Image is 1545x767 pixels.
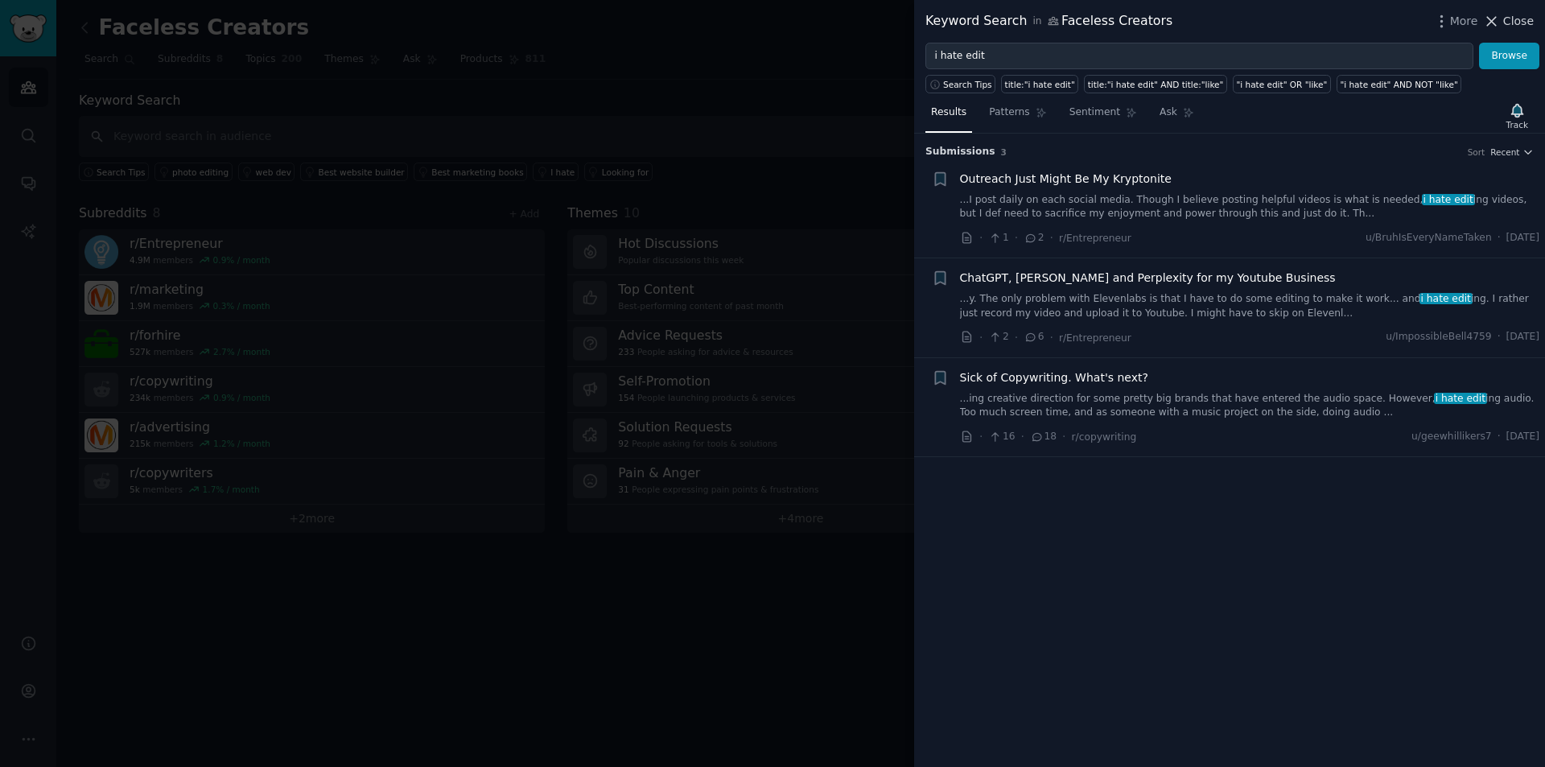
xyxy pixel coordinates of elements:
[960,369,1148,386] a: Sick of Copywriting. What's next?
[1340,79,1457,90] div: "i hate edit" AND NOT "like"
[989,105,1029,120] span: Patterns
[943,79,992,90] span: Search Tips
[960,171,1172,188] a: Outreach Just Might Be My Kryptonite
[925,43,1473,70] input: Try a keyword related to your business
[1005,79,1075,90] div: title:"i hate edit"
[960,193,1540,221] a: ...I post daily on each social media. Though I believe posting helpful videos is what is needed,i...
[1419,293,1473,304] span: i hate edit
[1015,329,1018,346] span: ·
[1506,330,1539,344] span: [DATE]
[988,330,1008,344] span: 2
[1498,330,1501,344] span: ·
[1001,75,1078,93] a: title:"i hate edit"
[1050,229,1053,246] span: ·
[1062,428,1065,445] span: ·
[979,428,983,445] span: ·
[1386,330,1492,344] span: u/ImpossibleBell4759
[1024,330,1044,344] span: 6
[1483,13,1534,30] button: Close
[960,392,1540,420] a: ...ing creative direction for some pretty big brands that have entered the audio space. However,i...
[979,229,983,246] span: ·
[1088,79,1224,90] div: title:"i hate edit" AND title:"like"
[1498,430,1501,444] span: ·
[1050,329,1053,346] span: ·
[1498,231,1501,245] span: ·
[960,292,1540,320] a: ...y. The only problem with Elevenlabs is that I have to do some editing to make it work... andi ...
[983,100,1052,133] a: Patterns
[1490,146,1519,158] span: Recent
[1001,147,1007,157] span: 3
[931,105,966,120] span: Results
[1479,43,1539,70] button: Browse
[1072,431,1137,443] span: r/copywriting
[925,75,995,93] button: Search Tips
[1501,99,1534,133] button: Track
[1450,13,1478,30] span: More
[979,329,983,346] span: ·
[1154,100,1200,133] a: Ask
[1411,430,1492,444] span: u/geewhillikers7
[1059,233,1131,244] span: r/Entrepreneur
[1337,75,1461,93] a: "i hate edit" AND NOT "like"
[1064,100,1143,133] a: Sentiment
[988,231,1008,245] span: 1
[1233,75,1331,93] a: "i hate edit" OR "like"
[1059,332,1131,344] span: r/Entrepreneur
[1024,231,1044,245] span: 2
[1366,231,1492,245] span: u/BruhIsEveryNameTaken
[1015,229,1018,246] span: ·
[1069,105,1120,120] span: Sentiment
[925,100,972,133] a: Results
[1021,428,1024,445] span: ·
[925,11,1172,31] div: Keyword Search Faceless Creators
[1030,430,1057,444] span: 18
[1506,231,1539,245] span: [DATE]
[1032,14,1041,29] span: in
[988,430,1015,444] span: 16
[1433,13,1478,30] button: More
[1434,393,1487,404] span: i hate edit
[1506,119,1528,130] div: Track
[925,145,995,159] span: Submission s
[1506,430,1539,444] span: [DATE]
[1160,105,1177,120] span: Ask
[960,270,1336,287] a: ChatGPT, [PERSON_NAME] and Perplexity for my Youtube Business
[1468,146,1485,158] div: Sort
[1503,13,1534,30] span: Close
[1084,75,1227,93] a: title:"i hate edit" AND title:"like"
[1236,79,1327,90] div: "i hate edit" OR "like"
[1490,146,1534,158] button: Recent
[1422,194,1475,205] span: i hate edit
